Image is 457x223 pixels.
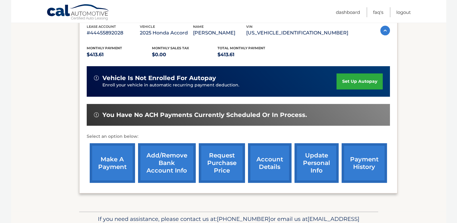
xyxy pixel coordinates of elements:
[248,143,291,183] a: account details
[90,143,135,183] a: make a payment
[102,74,216,82] span: vehicle is not enrolled for autopay
[87,46,122,50] span: Monthly Payment
[336,73,382,89] a: set up autopay
[138,143,196,183] a: Add/Remove bank account info
[152,46,189,50] span: Monthly sales Tax
[193,24,204,29] span: name
[87,133,390,140] p: Select an option below:
[217,46,265,50] span: Total Monthly Payment
[380,26,390,35] img: accordion-active.svg
[140,24,155,29] span: vehicle
[87,24,116,29] span: lease account
[193,29,246,37] p: [PERSON_NAME]
[342,143,387,183] a: payment history
[102,82,337,89] p: Enroll your vehicle in automatic recurring payment deduction.
[294,143,339,183] a: update personal info
[246,24,253,29] span: vin
[94,76,99,80] img: alert-white.svg
[336,7,360,17] a: Dashboard
[199,143,245,183] a: request purchase price
[140,29,193,37] p: 2025 Honda Accord
[246,29,348,37] p: [US_VEHICLE_IDENTIFICATION_NUMBER]
[47,4,110,21] a: Cal Automotive
[217,215,270,222] span: [PHONE_NUMBER]
[87,50,152,59] p: $413.61
[152,50,217,59] p: $0.00
[87,29,140,37] p: #44455892028
[396,7,411,17] a: Logout
[217,50,283,59] p: $413.61
[94,112,99,117] img: alert-white.svg
[102,111,307,119] span: You have no ACH payments currently scheduled or in process.
[373,7,383,17] a: FAQ's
